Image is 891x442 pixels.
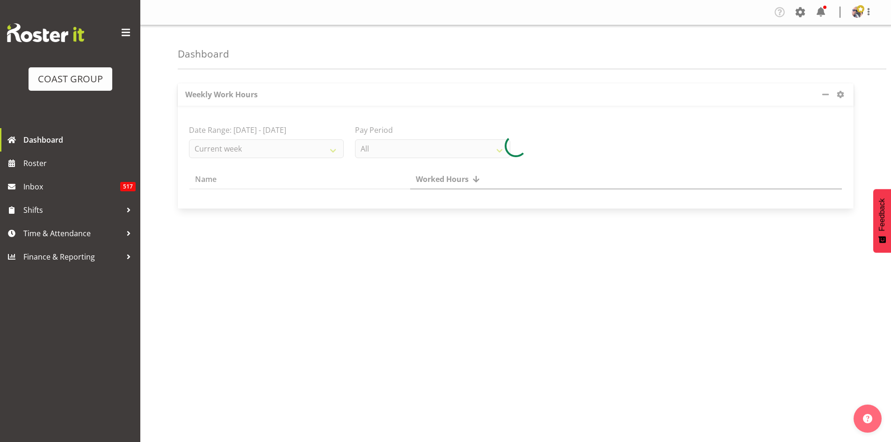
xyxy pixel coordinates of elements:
span: Inbox [23,180,120,194]
img: shaun-dalgetty840549a0c8df28bbc325279ea0715bbc.png [852,7,863,18]
h4: Dashboard [178,49,229,59]
span: Feedback [878,198,886,231]
button: Feedback - Show survey [873,189,891,253]
div: COAST GROUP [38,72,103,86]
img: help-xxl-2.png [863,414,872,423]
span: 517 [120,182,136,191]
img: Rosterit website logo [7,23,84,42]
span: Shifts [23,203,122,217]
span: Time & Attendance [23,226,122,240]
span: Dashboard [23,133,136,147]
span: Finance & Reporting [23,250,122,264]
span: Roster [23,156,136,170]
